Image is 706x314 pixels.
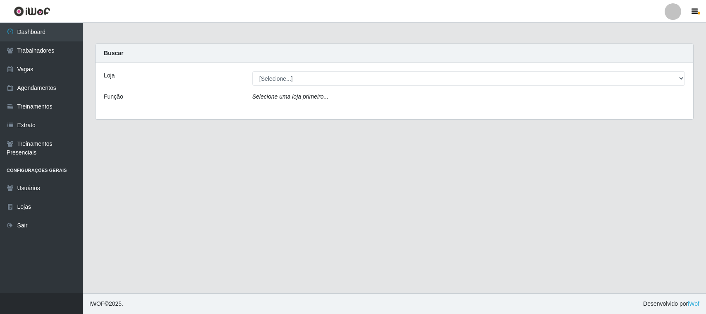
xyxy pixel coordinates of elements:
[14,6,50,17] img: CoreUI Logo
[104,92,123,101] label: Função
[252,93,328,100] i: Selecione uma loja primeiro...
[89,300,123,308] span: © 2025 .
[89,300,105,307] span: IWOF
[643,300,699,308] span: Desenvolvido por
[104,50,123,56] strong: Buscar
[688,300,699,307] a: iWof
[104,71,115,80] label: Loja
